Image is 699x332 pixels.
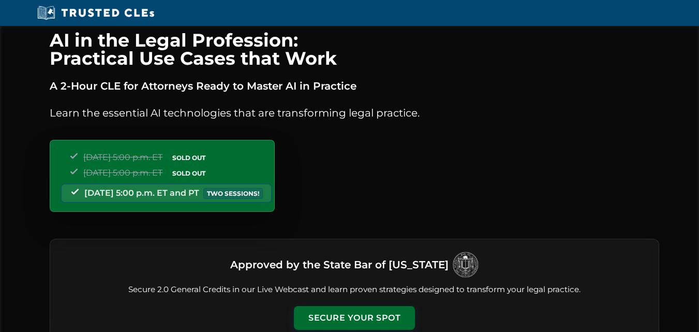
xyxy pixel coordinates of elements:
[83,168,162,178] span: [DATE] 5:00 p.m. ET
[63,284,646,296] p: Secure 2.0 General Credits in our Live Webcast and learn proven strategies designed to transform ...
[50,105,659,121] p: Learn the essential AI technologies that are transforming legal practice.
[83,152,162,162] span: [DATE] 5:00 p.m. ET
[453,252,479,278] img: Logo
[50,78,659,94] p: A 2-Hour CLE for Attorneys Ready to Master AI in Practice
[34,5,158,21] img: Trusted CLEs
[50,31,659,67] h1: AI in the Legal Profession: Practical Use Cases that Work
[169,152,209,163] span: SOLD OUT
[294,306,415,330] button: Secure Your Spot
[230,255,449,274] h3: Approved by the State Bar of [US_STATE]
[169,168,209,179] span: SOLD OUT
